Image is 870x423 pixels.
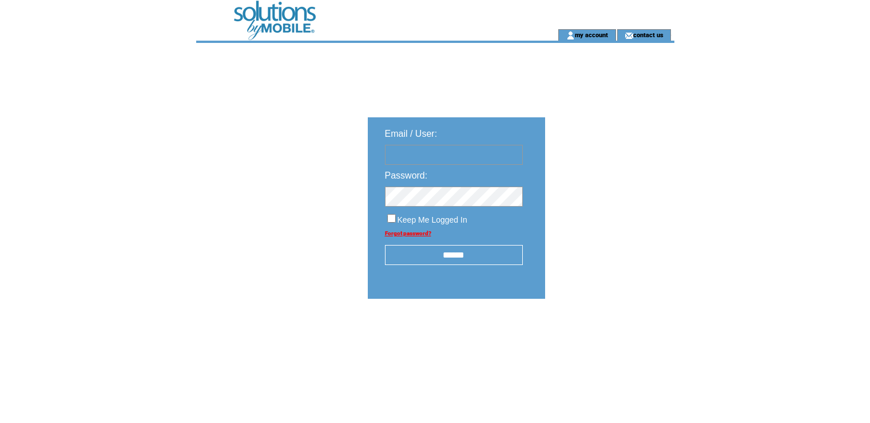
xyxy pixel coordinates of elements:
span: Keep Me Logged In [398,215,467,224]
span: Password: [385,171,428,180]
img: contact_us_icon.gif;jsessionid=0AD556FB096043425AF27DAA835FF5CF [625,31,633,40]
img: account_icon.gif;jsessionid=0AD556FB096043425AF27DAA835FF5CF [566,31,575,40]
a: my account [575,31,608,38]
span: Email / User: [385,129,438,139]
a: Forgot password? [385,230,431,236]
a: contact us [633,31,664,38]
img: transparent.png;jsessionid=0AD556FB096043425AF27DAA835FF5CF [578,327,635,342]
